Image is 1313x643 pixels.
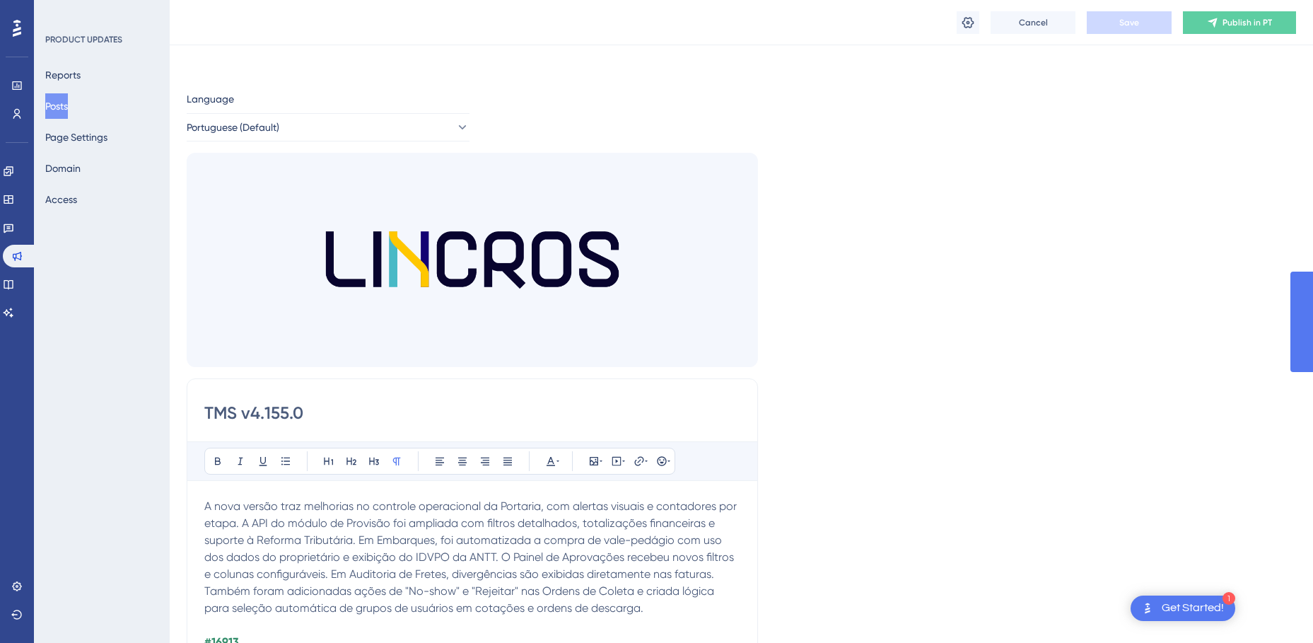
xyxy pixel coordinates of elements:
[45,156,81,181] button: Domain
[204,499,740,615] span: A nova versão traz melhorias no controle operacional da Portaria, com alertas visuais e contadore...
[45,34,122,45] div: PRODUCT UPDATES
[1222,17,1272,28] span: Publish in PT
[1254,587,1296,630] iframe: UserGuiding AI Assistant Launcher
[45,187,77,212] button: Access
[204,402,740,424] input: Post Title
[991,11,1075,34] button: Cancel
[1222,592,1235,605] div: 1
[1162,601,1224,616] div: Get Started!
[1087,11,1172,34] button: Save
[45,62,81,88] button: Reports
[187,119,279,136] span: Portuguese (Default)
[1019,17,1048,28] span: Cancel
[1139,600,1156,617] img: launcher-image-alternative-text
[1131,596,1235,621] div: Open Get Started! checklist, remaining modules: 1
[187,91,234,108] span: Language
[187,113,469,141] button: Portuguese (Default)
[187,153,758,367] img: file-1737635988097.png
[1183,11,1296,34] button: Publish in PT
[45,124,107,150] button: Page Settings
[1119,17,1139,28] span: Save
[45,93,68,119] button: Posts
